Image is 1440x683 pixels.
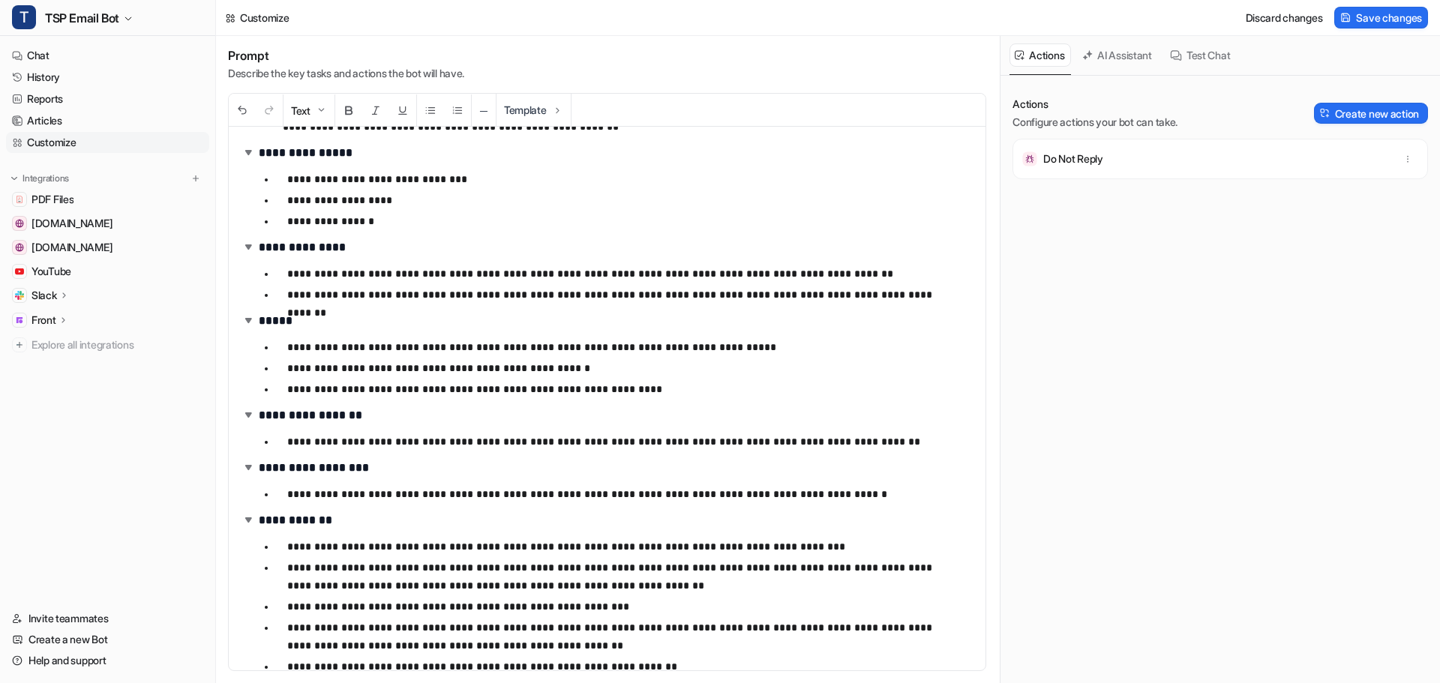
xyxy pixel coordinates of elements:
[6,213,209,234] a: www.tsp-erm.com[DOMAIN_NAME]
[1009,43,1071,67] button: Actions
[31,240,112,255] span: [DOMAIN_NAME]
[6,132,209,153] a: Customize
[190,173,201,184] img: menu_add.svg
[15,195,24,204] img: PDF Files
[15,291,24,300] img: Slack
[1043,151,1103,166] p: Do Not Reply
[6,110,209,131] a: Articles
[12,337,27,352] img: explore all integrations
[551,104,563,116] img: Template
[444,94,471,127] button: Ordered List
[241,313,256,328] img: expand-arrow.svg
[6,629,209,650] a: Create a new Bot
[228,48,464,63] h1: Prompt
[45,7,119,28] span: TSP Email Bot
[15,243,24,252] img: www.twostrokeperformance.com.au
[1334,7,1428,28] button: Save changes
[6,237,209,258] a: www.twostrokeperformance.com.au[DOMAIN_NAME]
[31,264,71,279] span: YouTube
[1314,103,1428,124] button: Create new action
[6,189,209,210] a: PDF FilesPDF Files
[22,172,69,184] p: Integrations
[6,261,209,282] a: YouTubeYouTube
[397,104,409,116] img: Underline
[417,94,444,127] button: Unordered List
[1012,97,1177,112] p: Actions
[241,145,256,160] img: expand-arrow.svg
[283,94,334,127] button: Text
[31,192,73,207] span: PDF Files
[6,88,209,109] a: Reports
[6,608,209,629] a: Invite teammates
[31,333,203,357] span: Explore all integrations
[370,104,382,116] img: Italic
[241,407,256,422] img: expand-arrow.svg
[240,10,289,25] div: Customize
[1165,43,1237,67] button: Test Chat
[9,173,19,184] img: expand menu
[228,66,464,81] p: Describe the key tasks and actions the bot will have.
[241,460,256,475] img: expand-arrow.svg
[496,94,571,126] button: Template
[241,239,256,254] img: expand-arrow.svg
[6,45,209,66] a: Chat
[362,94,389,127] button: Italic
[31,288,57,303] p: Slack
[263,104,275,116] img: Redo
[15,267,24,276] img: YouTube
[1240,7,1329,28] button: Discard changes
[1012,115,1177,130] p: Configure actions your bot can take.
[256,94,283,127] button: Redo
[1356,10,1422,25] span: Save changes
[1077,43,1159,67] button: AI Assistant
[229,94,256,127] button: Undo
[241,512,256,527] img: expand-arrow.svg
[15,219,24,228] img: www.tsp-erm.com
[15,316,24,325] img: Front
[343,104,355,116] img: Bold
[12,5,36,29] span: T
[31,313,56,328] p: Front
[236,104,248,116] img: Undo
[1022,151,1037,166] img: Do Not Reply icon
[424,104,436,116] img: Unordered List
[6,67,209,88] a: History
[335,94,362,127] button: Bold
[472,94,496,127] button: ─
[6,334,209,355] a: Explore all integrations
[31,216,112,231] span: [DOMAIN_NAME]
[451,104,463,116] img: Ordered List
[6,650,209,671] a: Help and support
[315,104,327,116] img: Dropdown Down Arrow
[389,94,416,127] button: Underline
[1320,108,1330,118] img: Create action
[6,171,73,186] button: Integrations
